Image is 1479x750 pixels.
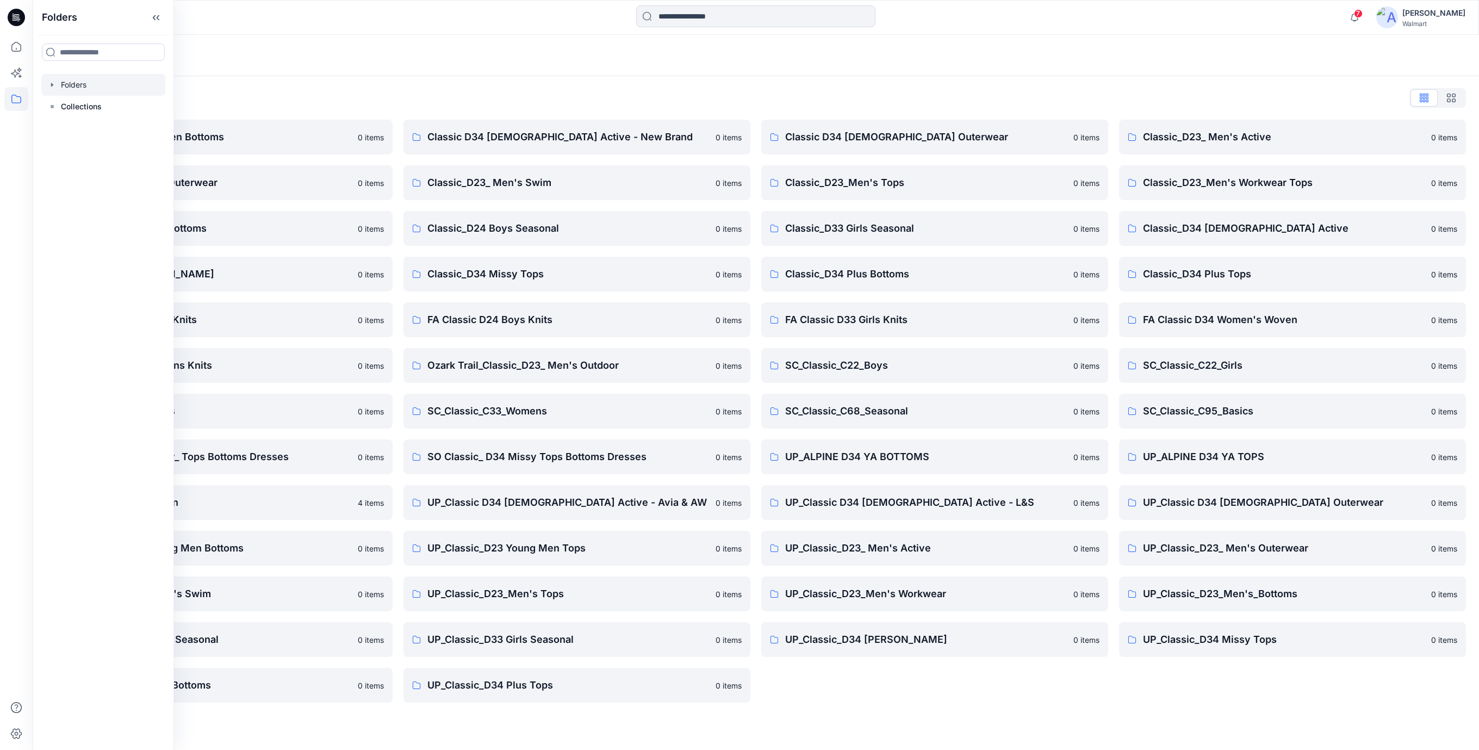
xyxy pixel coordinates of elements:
[46,531,393,566] a: UP_Classic_D23 Young Men Bottoms0 items
[1431,406,1457,417] p: 0 items
[716,132,742,143] p: 0 items
[761,120,1108,154] a: Classic D34 [DEMOGRAPHIC_DATA] Outerwear0 items
[1431,634,1457,646] p: 0 items
[1402,20,1465,28] div: Walmart
[1119,577,1466,611] a: UP_Classic_D23_Men's_Bottoms0 items
[70,449,351,464] p: Scoop _ Classic Missy_ Tops Bottoms Dresses
[1119,302,1466,337] a: FA Classic D34 Women's Woven0 items
[1073,497,1099,509] p: 0 items
[1431,132,1457,143] p: 0 items
[761,394,1108,429] a: SC_Classic_C68_Seasonal0 items
[716,543,742,554] p: 0 items
[427,678,709,693] p: UP_Classic_D34 Plus Tops
[1354,9,1363,18] span: 7
[358,269,384,280] p: 0 items
[785,175,1067,190] p: Classic_D23_Men's Tops
[403,257,750,292] a: Classic_D34 Missy Tops0 items
[358,314,384,326] p: 0 items
[358,177,384,189] p: 0 items
[761,211,1108,246] a: Classic_D33 Girls Seasonal0 items
[403,394,750,429] a: SC_Classic_C33_Womens0 items
[1073,177,1099,189] p: 0 items
[1431,177,1457,189] p: 0 items
[1143,449,1425,464] p: UP_ALPINE D34 YA TOPS
[46,120,393,154] a: Classic D23 Young Men Bottoms0 items
[358,451,384,463] p: 0 items
[785,129,1067,145] p: Classic D34 [DEMOGRAPHIC_DATA] Outerwear
[70,495,351,510] p: UP_Classic D24 Tween
[358,132,384,143] p: 0 items
[761,257,1108,292] a: Classic_D34 Plus Bottoms0 items
[716,634,742,646] p: 0 items
[427,312,709,327] p: FA Classic D24 Boys Knits
[46,622,393,657] a: UP_Classic_D24 Boys Seasonal0 items
[46,577,393,611] a: UP_Classic_D23_ Men's Swim0 items
[358,588,384,600] p: 0 items
[1431,269,1457,280] p: 0 items
[1143,175,1425,190] p: Classic_D23_Men's Workwear Tops
[427,358,709,373] p: Ozark Trail_Classic_D23_ Men's Outdoor
[1431,497,1457,509] p: 0 items
[761,531,1108,566] a: UP_Classic_D23_ Men's Active0 items
[403,531,750,566] a: UP_Classic_D23 Young Men Tops0 items
[70,266,351,282] p: Classic_D34 [PERSON_NAME]
[1119,394,1466,429] a: SC_Classic_C95_Basics0 items
[46,165,393,200] a: Classic_D23_ Men's Outerwear0 items
[1119,211,1466,246] a: Classic_D34 [DEMOGRAPHIC_DATA] Active0 items
[716,314,742,326] p: 0 items
[427,266,709,282] p: Classic_D34 Missy Tops
[1143,586,1425,602] p: UP_Classic_D23_Men's_Bottoms
[427,129,709,145] p: Classic D34 [DEMOGRAPHIC_DATA] Active - New Brand
[785,312,1067,327] p: FA Classic D33 Girls Knits
[716,680,742,691] p: 0 items
[761,348,1108,383] a: SC_Classic_C22_Boys0 items
[403,165,750,200] a: Classic_D23_ Men's Swim0 items
[1376,7,1398,28] img: avatar
[358,360,384,371] p: 0 items
[761,302,1108,337] a: FA Classic D33 Girls Knits0 items
[403,622,750,657] a: UP_Classic_D33 Girls Seasonal0 items
[358,497,384,509] p: 4 items
[785,358,1067,373] p: SC_Classic_C22_Boys
[46,394,393,429] a: SC_Classic_C23_Mens0 items
[46,211,393,246] a: Classic_D23_Men's_Bottoms0 items
[716,360,742,371] p: 0 items
[70,632,351,647] p: UP_Classic_D24 Boys Seasonal
[1143,358,1425,373] p: SC_Classic_C22_Girls
[1073,406,1099,417] p: 0 items
[427,404,709,419] p: SC_Classic_C33_Womens
[1143,632,1425,647] p: UP_Classic_D34 Missy Tops
[785,221,1067,236] p: Classic_D33 Girls Seasonal
[427,495,709,510] p: UP_Classic D34 [DEMOGRAPHIC_DATA] Active - Avia & AW
[785,541,1067,556] p: UP_Classic_D23_ Men's Active
[1073,360,1099,371] p: 0 items
[70,175,351,190] p: Classic_D23_ Men's Outerwear
[427,221,709,236] p: Classic_D24 Boys Seasonal
[785,404,1067,419] p: SC_Classic_C68_Seasonal
[403,668,750,703] a: UP_Classic_D34 Plus Tops0 items
[785,586,1067,602] p: UP_Classic_D23_Men's Workwear
[1119,165,1466,200] a: Classic_D23_Men's Workwear Tops0 items
[1119,257,1466,292] a: Classic_D34 Plus Tops0 items
[1073,223,1099,234] p: 0 items
[716,177,742,189] p: 0 items
[46,485,393,520] a: UP_Classic D24 Tween4 items
[1119,622,1466,657] a: UP_Classic_D34 Missy Tops0 items
[403,120,750,154] a: Classic D34 [DEMOGRAPHIC_DATA] Active - New Brand0 items
[1431,360,1457,371] p: 0 items
[70,404,351,419] p: SC_Classic_C23_Mens
[1143,129,1425,145] p: Classic_D23_ Men's Active
[403,302,750,337] a: FA Classic D24 Boys Knits0 items
[785,632,1067,647] p: UP_Classic_D34 [PERSON_NAME]
[46,439,393,474] a: Scoop _ Classic Missy_ Tops Bottoms Dresses0 items
[358,223,384,234] p: 0 items
[716,451,742,463] p: 0 items
[761,622,1108,657] a: UP_Classic_D34 [PERSON_NAME]0 items
[1119,439,1466,474] a: UP_ALPINE D34 YA TOPS0 items
[761,165,1108,200] a: Classic_D23_Men's Tops0 items
[716,497,742,509] p: 0 items
[1143,221,1425,236] p: Classic_D34 [DEMOGRAPHIC_DATA] Active
[70,586,351,602] p: UP_Classic_D23_ Men's Swim
[785,449,1067,464] p: UP_ALPINE D34 YA BOTTOMS
[358,543,384,554] p: 0 items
